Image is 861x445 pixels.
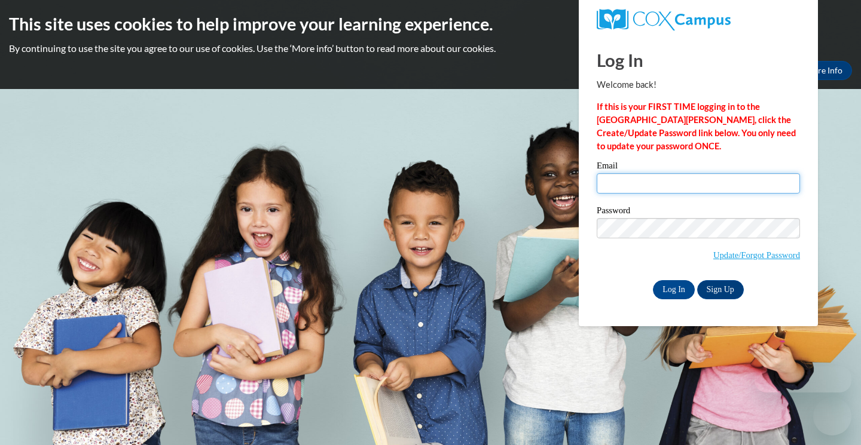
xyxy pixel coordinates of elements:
strong: If this is your FIRST TIME logging in to the [GEOGRAPHIC_DATA][PERSON_NAME], click the Create/Upd... [597,102,796,151]
label: Password [597,206,800,218]
h1: Log In [597,48,800,72]
p: By continuing to use the site you agree to our use of cookies. Use the ‘More info’ button to read... [9,42,852,55]
label: Email [597,161,800,173]
h2: This site uses cookies to help improve your learning experience. [9,12,852,36]
iframe: Button to launch messaging window [813,397,851,435]
a: More Info [796,61,852,80]
a: Update/Forgot Password [713,250,800,260]
iframe: Message from company [755,366,851,392]
a: COX Campus [597,9,800,30]
a: Sign Up [697,280,744,299]
img: COX Campus [597,9,731,30]
p: Welcome back! [597,78,800,91]
input: Log In [653,280,695,299]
